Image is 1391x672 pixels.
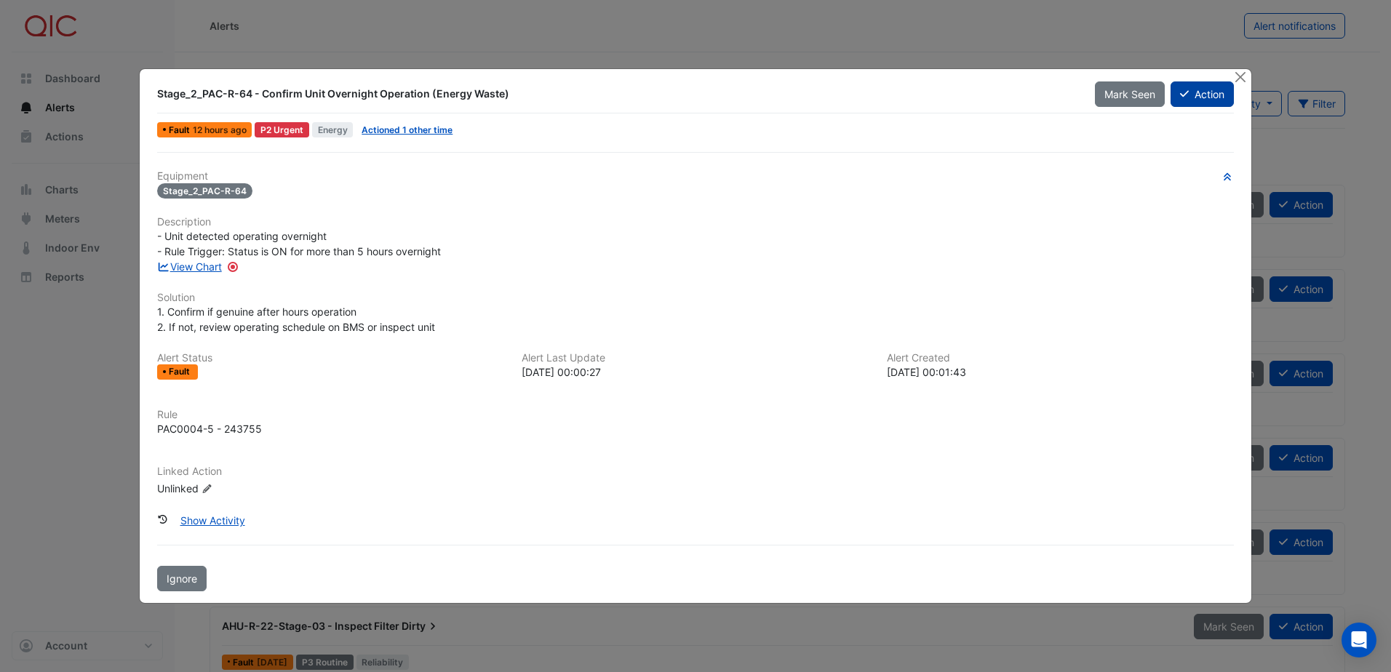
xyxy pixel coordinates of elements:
span: Ignore [167,572,197,585]
h6: Description [157,216,1234,228]
h6: Alert Status [157,352,504,364]
h6: Alert Last Update [522,352,869,364]
fa-icon: Edit Linked Action [202,483,212,494]
span: - Unit detected operating overnight - Rule Trigger: Status is ON for more than 5 hours overnight [157,230,441,257]
span: Energy [312,122,354,137]
h6: Solution [157,292,1234,304]
button: Action [1171,81,1234,107]
a: Actioned 1 other time [362,124,453,135]
span: Fault [169,367,193,376]
div: Open Intercom Messenger [1342,623,1376,657]
h6: Linked Action [157,465,1234,478]
div: Unlinked [157,480,332,495]
button: Close [1233,69,1248,84]
button: Ignore [157,566,207,591]
span: Stage_2_PAC-R-64 [157,183,252,199]
span: Mark Seen [1104,88,1155,100]
div: Stage_2_PAC-R-64 - Confirm Unit Overnight Operation (Energy Waste) [157,87,1077,101]
span: Fault [169,126,193,135]
div: PAC0004-5 - 243755 [157,421,262,436]
button: Mark Seen [1095,81,1165,107]
h6: Rule [157,409,1234,421]
a: View Chart [157,260,222,273]
div: P2 Urgent [255,122,309,137]
span: Wed 10-Sep-2025 00:00 AEST [193,124,247,135]
div: [DATE] 00:00:27 [522,364,869,380]
h6: Alert Created [887,352,1234,364]
h6: Equipment [157,170,1234,183]
span: 1. Confirm if genuine after hours operation 2. If not, review operating schedule on BMS or inspec... [157,305,435,333]
div: [DATE] 00:01:43 [887,364,1234,380]
button: Show Activity [171,508,255,533]
div: Tooltip anchor [226,260,239,273]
